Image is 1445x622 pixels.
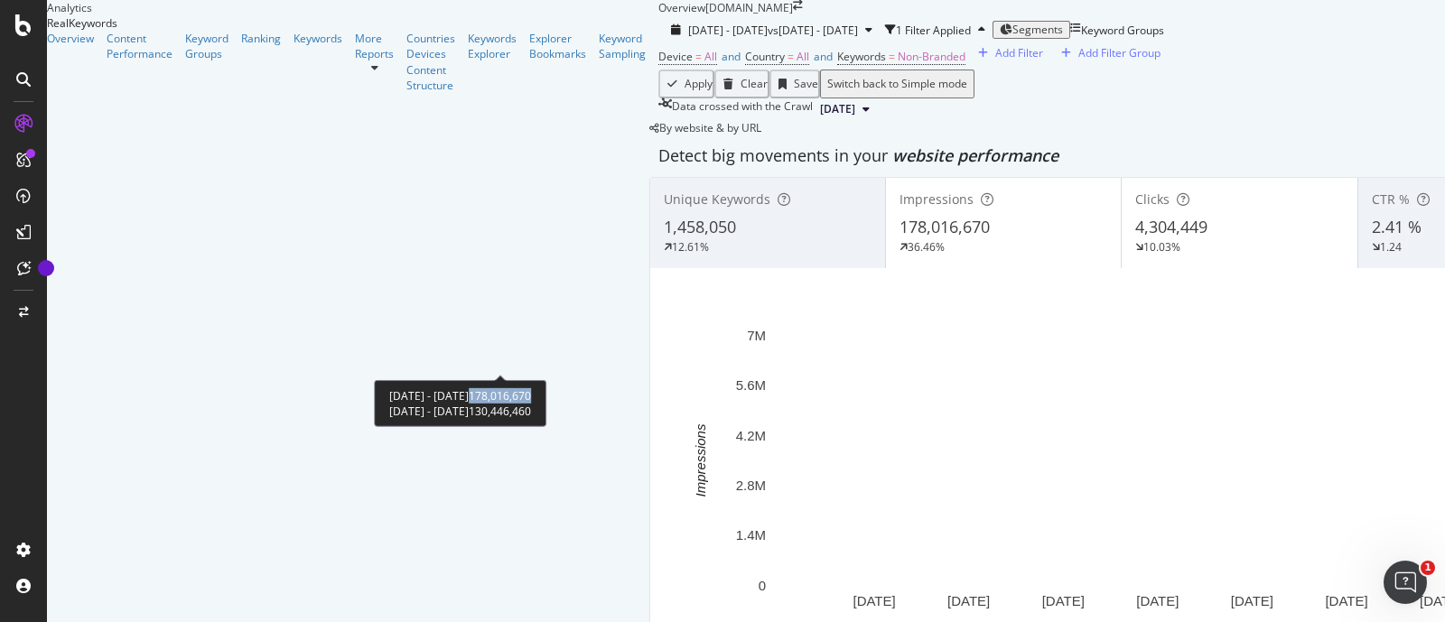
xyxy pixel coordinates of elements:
[185,31,228,61] a: Keyword Groups
[38,260,54,276] div: Tooltip anchor
[1078,45,1161,60] div: Add Filter Group
[664,216,736,237] span: 1,458,050
[827,78,967,90] div: Switch back to Simple mode
[107,31,172,61] a: Content Performance
[1325,593,1367,608] text: [DATE]
[794,78,818,90] div: Save
[736,478,766,493] text: 2.8M
[1042,593,1085,608] text: [DATE]
[469,388,531,404] span: 178,016,670
[736,377,766,393] text: 5.6M
[900,216,990,237] span: 178,016,670
[695,49,702,64] span: =
[47,31,94,46] a: Overview
[788,49,794,64] span: =
[745,49,785,64] span: Country
[599,31,646,61] a: Keyword Sampling
[1372,190,1410,208] span: CTR %
[649,120,761,135] div: legacy label
[898,49,965,64] span: Non-Branded
[1372,216,1422,237] span: 2.41 %
[664,190,770,208] span: Unique Keywords
[241,31,281,46] a: Ranking
[837,49,886,64] span: Keywords
[965,44,1049,61] button: Add Filter
[406,31,455,46] a: Countries
[693,423,708,497] text: Impressions
[747,328,766,343] text: 7M
[995,45,1043,60] div: Add Filter
[658,22,885,39] button: [DATE] - [DATE]vs[DATE] - [DATE]
[900,190,974,208] span: Impressions
[685,78,713,90] div: Apply
[1231,593,1273,608] text: [DATE]
[820,70,974,98] button: Switch back to Simple mode
[469,404,531,419] span: 130,446,460
[1081,23,1164,38] div: Keyword Groups
[814,49,833,64] span: and
[672,98,813,120] div: Data crossed with the Crawl
[659,120,761,135] span: By website & by URL
[47,15,658,31] div: RealKeywords
[947,593,990,608] text: [DATE]
[529,31,586,61] a: Explorer Bookmarks
[820,101,855,117] span: 2025 Jun. 28th
[736,527,766,543] text: 1.4M
[885,15,993,44] button: 1 Filter Applied
[704,49,717,64] span: All
[406,46,455,61] a: Devices
[468,31,517,61] a: Keywords Explorer
[355,31,394,61] a: More Reports
[406,78,455,93] a: Structure
[759,578,766,593] text: 0
[688,23,768,38] span: [DATE] - [DATE]
[993,21,1070,39] button: Segments
[892,144,1058,166] span: website performance
[797,49,809,64] span: All
[658,49,693,64] span: Device
[736,428,766,443] text: 4.2M
[1135,190,1170,208] span: Clicks
[1380,239,1402,255] div: 1.24
[1136,593,1179,608] text: [DATE]
[1135,216,1207,237] span: 4,304,449
[1012,22,1063,37] span: Segments
[672,239,709,255] div: 12.61%
[658,70,714,98] button: Apply
[1049,44,1166,61] button: Add Filter Group
[1384,561,1427,604] iframe: Intercom live chat
[294,31,342,46] a: Keywords
[813,98,877,120] button: [DATE]
[769,70,820,98] button: Save
[389,404,469,419] span: [DATE] - [DATE]
[908,239,945,255] div: 36.46%
[406,62,455,78] a: Content
[1421,561,1435,575] span: 1
[389,388,469,404] span: [DATE] - [DATE]
[1143,239,1180,255] div: 10.03%
[853,593,895,608] text: [DATE]
[741,78,768,90] div: Clear
[714,70,769,98] button: Clear
[1070,15,1164,44] button: Keyword Groups
[722,49,741,64] span: and
[768,23,858,38] span: vs [DATE] - [DATE]
[889,49,895,64] span: =
[896,23,971,38] div: 1 Filter Applied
